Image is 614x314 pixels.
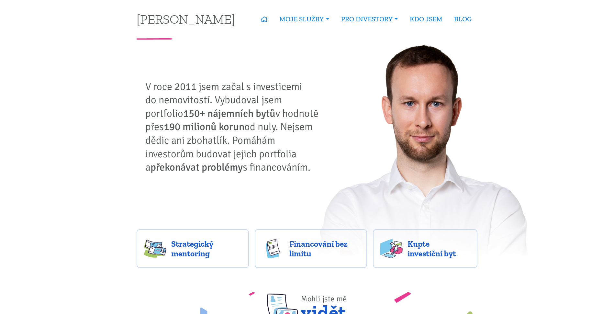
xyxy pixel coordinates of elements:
span: Strategický mentoring [171,239,242,258]
img: flats [380,239,403,258]
a: Financování bez limitu [255,229,367,268]
strong: 190 milionů korun [164,120,244,133]
span: Financování bez limitu [289,239,360,258]
strong: překonávat problémy [151,161,243,174]
a: MOJE SLUŽBY [274,12,335,27]
strong: 150+ nájemních bytů [183,107,275,120]
a: Kupte investiční byt [373,229,477,268]
a: [PERSON_NAME] [137,13,235,25]
img: strategy [144,239,166,258]
a: Strategický mentoring [137,229,249,268]
a: PRO INVESTORY [335,12,404,27]
img: finance [262,239,285,258]
a: BLOG [448,12,477,27]
span: Mohli jste mě [301,294,347,304]
p: V roce 2011 jsem začal s investicemi do nemovitostí. Vybudoval jsem portfolio v hodnotě přes od n... [145,80,323,174]
span: Kupte investiční byt [407,239,470,258]
a: KDO JSEM [404,12,448,27]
